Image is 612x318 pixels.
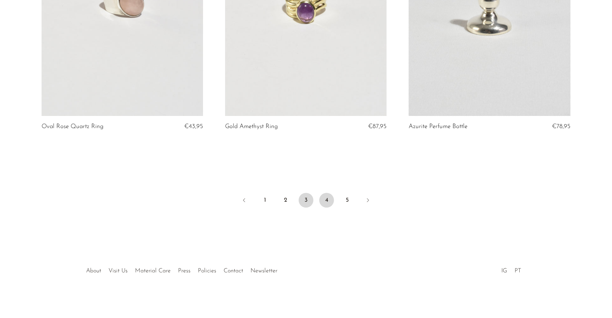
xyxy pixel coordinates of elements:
[498,262,525,276] ul: Social Medias
[108,268,128,274] a: Visit Us
[319,193,334,208] a: 4
[237,193,252,209] a: Previous
[278,193,293,208] a: 2
[178,268,191,274] a: Press
[42,123,103,130] a: Oval Rose Quartz Ring
[360,193,375,209] a: Next
[515,268,521,274] a: PT
[224,268,243,274] a: Contact
[225,123,278,130] a: Gold Amethyst Ring
[501,268,507,274] a: IG
[257,193,272,208] a: 1
[368,123,387,130] span: €87,95
[135,268,171,274] a: Material Care
[82,262,281,276] ul: Quick links
[184,123,203,130] span: €43,95
[552,123,570,130] span: €78,95
[340,193,355,208] a: 5
[299,193,313,208] span: 3
[86,268,101,274] a: About
[409,123,467,130] a: Azurite Perfume Bottle
[198,268,216,274] a: Policies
